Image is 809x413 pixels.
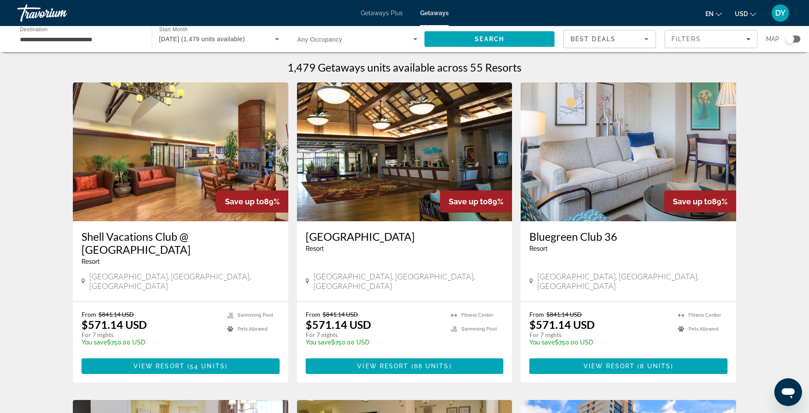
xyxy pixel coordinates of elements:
span: Swimming Pool [461,326,497,332]
span: [GEOGRAPHIC_DATA], [GEOGRAPHIC_DATA], [GEOGRAPHIC_DATA] [537,272,727,291]
div: 89% [440,190,512,213]
span: Best Deals [571,36,616,43]
span: [DATE] (1,479 units available) [159,36,245,43]
span: Destination [20,26,48,32]
span: ( ) [185,363,228,370]
span: From [529,311,544,318]
p: $750.00 USD [82,339,219,346]
span: [GEOGRAPHIC_DATA], [GEOGRAPHIC_DATA], [GEOGRAPHIC_DATA] [89,272,280,291]
div: 89% [216,190,288,213]
span: $841.14 USD [546,311,582,318]
button: Filters [665,30,757,48]
span: [GEOGRAPHIC_DATA], [GEOGRAPHIC_DATA], [GEOGRAPHIC_DATA] [313,272,504,291]
span: View Resort [357,363,408,370]
span: 68 units [414,363,449,370]
button: Search [424,31,555,47]
span: View Resort [134,363,185,370]
span: 54 units [190,363,225,370]
a: Getaways [420,10,449,16]
span: Search [475,36,504,43]
span: View Resort [584,363,635,370]
span: Pets Allowed [238,326,267,332]
a: Travorium [17,2,104,24]
span: You save [529,339,555,346]
iframe: Button to launch messaging window [774,378,802,406]
span: Resort [529,245,548,252]
span: Start Month [159,27,188,33]
span: $841.14 USD [323,311,358,318]
h1: 1,479 Getaways units available across 55 Resorts [287,61,522,74]
span: Save up to [673,197,712,206]
span: Pets Allowed [688,326,718,332]
p: $571.14 USD [82,318,147,331]
span: Resort [306,245,324,252]
img: Bluegreen Club 36 [521,82,736,221]
span: You save [82,339,107,346]
span: en [705,10,714,17]
p: $750.00 USD [306,339,443,346]
span: ( ) [408,363,451,370]
span: 8 units [640,363,671,370]
p: For 7 nights [529,331,669,339]
span: ( ) [635,363,673,370]
span: USD [735,10,748,17]
span: From [306,311,320,318]
button: Change language [705,7,722,20]
span: Save up to [449,197,488,206]
button: View Resort(68 units) [306,358,504,374]
a: Getaways Plus [361,10,403,16]
a: Bluegreen Club 36 [529,230,727,243]
p: $571.14 USD [529,318,595,331]
div: 89% [664,190,736,213]
img: Shell Vacations Club @ Desert Rose Resort [73,82,288,221]
p: $750.00 USD [529,339,669,346]
span: Fitness Center [688,312,721,318]
span: $841.14 USD [98,311,134,318]
input: Select destination [20,34,140,45]
span: You save [306,339,331,346]
span: Map [766,33,779,45]
a: Shell Vacations Club @ [GEOGRAPHIC_DATA] [82,230,280,256]
img: Tahiti Village [297,82,512,221]
p: For 7 nights [306,331,443,339]
span: From [82,311,96,318]
span: Swimming Pool [238,312,273,318]
a: [GEOGRAPHIC_DATA] [306,230,504,243]
span: Filters [672,36,701,43]
button: User Menu [769,4,792,22]
button: Change currency [735,7,756,20]
button: View Resort(8 units) [529,358,727,374]
p: $571.14 USD [306,318,371,331]
button: View Resort(54 units) [82,358,280,374]
span: Any Occupancy [297,36,343,43]
span: Resort [82,258,100,265]
span: DY [775,9,786,17]
mat-select: Sort by [571,34,649,44]
p: For 7 nights [82,331,219,339]
span: Save up to [225,197,264,206]
span: Fitness Center [461,312,494,318]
